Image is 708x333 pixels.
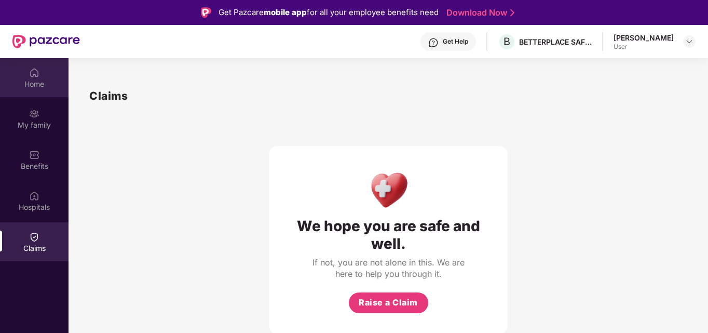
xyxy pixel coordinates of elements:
[310,257,466,279] div: If not, you are not alone in this. We are here to help you through it.
[89,87,128,104] h1: Claims
[428,37,439,48] img: svg+xml;base64,PHN2ZyBpZD0iSGVscC0zMngzMiIgeG1sbnM9Imh0dHA6Ly93d3cudzMub3JnLzIwMDAvc3ZnIiB3aWR0aD...
[359,296,418,309] span: Raise a Claim
[366,167,411,212] img: Health Care
[510,7,514,18] img: Stroke
[614,33,674,43] div: [PERSON_NAME]
[29,150,39,160] img: svg+xml;base64,PHN2ZyBpZD0iQmVuZWZpdHMiIHhtbG5zPSJodHRwOi8vd3d3LnczLm9yZy8yMDAwL3N2ZyIgd2lkdGg9Ij...
[219,6,439,19] div: Get Pazcare for all your employee benefits need
[29,232,39,242] img: svg+xml;base64,PHN2ZyBpZD0iQ2xhaW0iIHhtbG5zPSJodHRwOi8vd3d3LnczLm9yZy8yMDAwL3N2ZyIgd2lkdGg9IjIwIi...
[349,292,428,313] button: Raise a Claim
[519,37,592,47] div: BETTERPLACE SAFETY SOLUTIONS PRIVATE LIMITED
[446,7,511,18] a: Download Now
[29,109,39,119] img: svg+xml;base64,PHN2ZyB3aWR0aD0iMjAiIGhlaWdodD0iMjAiIHZpZXdCb3g9IjAgMCAyMCAyMCIgZmlsbD0ibm9uZSIgeG...
[29,68,39,78] img: svg+xml;base64,PHN2ZyBpZD0iSG9tZSIgeG1sbnM9Imh0dHA6Ly93d3cudzMub3JnLzIwMDAvc3ZnIiB3aWR0aD0iMjAiIG...
[12,35,80,48] img: New Pazcare Logo
[443,37,468,46] div: Get Help
[201,7,211,18] img: Logo
[29,191,39,201] img: svg+xml;base64,PHN2ZyBpZD0iSG9zcGl0YWxzIiB4bWxucz0iaHR0cDovL3d3dy53My5vcmcvMjAwMC9zdmciIHdpZHRoPS...
[503,35,510,48] span: B
[614,43,674,51] div: User
[264,7,307,17] strong: mobile app
[290,217,487,252] div: We hope you are safe and well.
[685,37,693,46] img: svg+xml;base64,PHN2ZyBpZD0iRHJvcGRvd24tMzJ4MzIiIHhtbG5zPSJodHRwOi8vd3d3LnczLm9yZy8yMDAwL3N2ZyIgd2...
